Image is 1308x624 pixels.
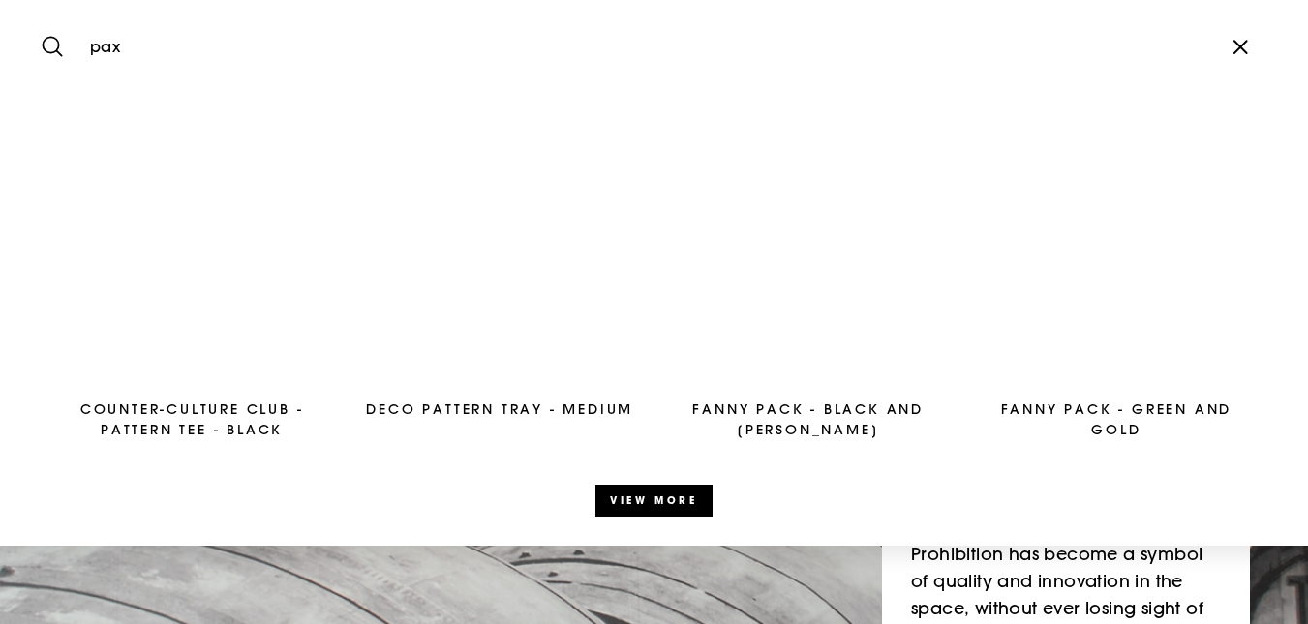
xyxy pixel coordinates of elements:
a: FANNY PACK - BLACK AND [PERSON_NAME] [665,104,952,446]
input: Search our store [80,15,1211,79]
a: FANNY PACK - GREEN AND GOLD [973,104,1260,446]
div: FANNY PACK - GREEN AND GOLD [973,400,1260,440]
button: View more [595,485,712,516]
a: COUNTER-CULTURE CLUB - PATTERN TEE - BLACK [48,104,335,446]
div: DECO PATTERN TRAY - MEDIUM [356,400,643,420]
div: COUNTER-CULTURE CLUB - PATTERN TEE - BLACK [48,400,335,440]
small: View more [610,493,697,507]
div: FANNY PACK - BLACK AND [PERSON_NAME] [665,400,952,440]
a: DECO PATTERN TRAY - MEDIUM [356,104,643,426]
